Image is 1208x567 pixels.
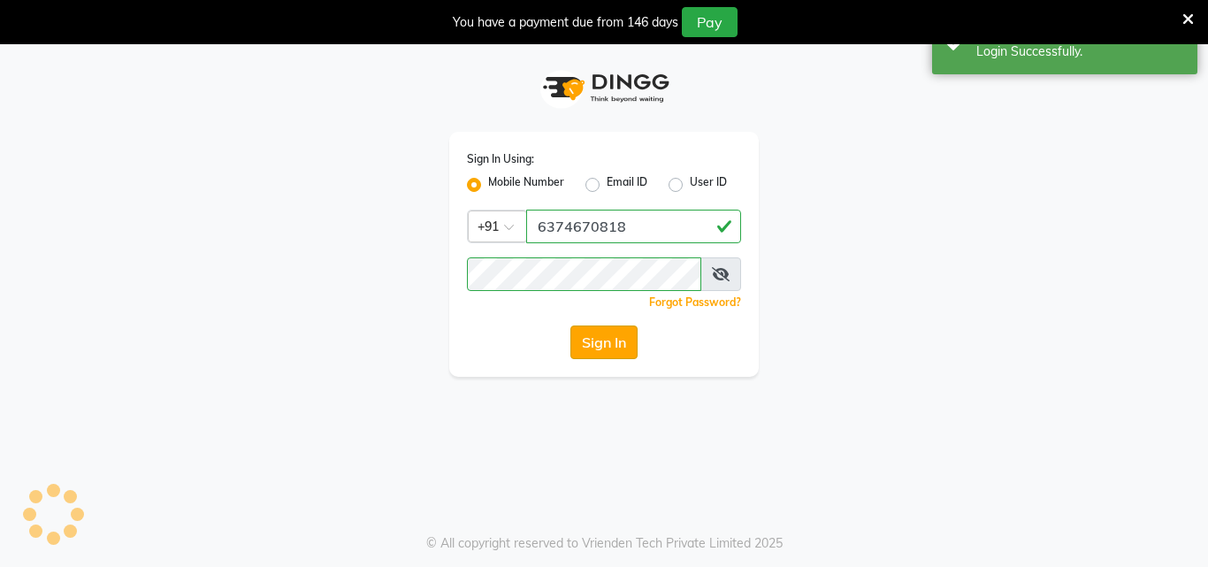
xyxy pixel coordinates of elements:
[453,13,678,32] div: You have a payment due from 146 days
[467,151,534,167] label: Sign In Using:
[682,7,738,37] button: Pay
[526,210,741,243] input: Username
[467,257,701,291] input: Username
[607,174,647,195] label: Email ID
[649,295,741,309] a: Forgot Password?
[570,326,638,359] button: Sign In
[488,174,564,195] label: Mobile Number
[976,42,1184,61] div: Login Successfully.
[533,62,675,114] img: logo1.svg
[690,174,727,195] label: User ID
